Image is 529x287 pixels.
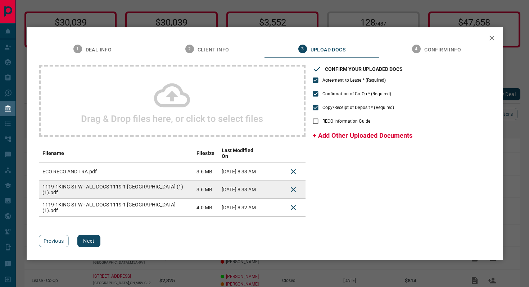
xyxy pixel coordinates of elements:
th: Last Modified On [218,144,263,163]
text: 2 [188,46,191,51]
td: ECO RECO AND TRA.pdf [39,163,193,181]
div: Drag & Drop files here, or click to select files [39,65,306,137]
span: Deal Info [86,47,112,53]
th: download action column [263,144,281,163]
button: Delete [285,181,302,198]
th: Filesize [193,144,218,163]
span: Copy/Receipt of Deposit * (Required) [322,104,394,111]
h3: CONFIRM YOUR UPLOADED DOCS [325,66,403,72]
td: [DATE] 8:32 AM [218,199,263,217]
span: Client Info [198,47,229,53]
td: 3.6 MB [193,163,218,181]
th: Filename [39,144,193,163]
td: 1119-1KING ST W - ALL DOCS 1119-1 [GEOGRAPHIC_DATA] (1).pdf [39,199,193,217]
button: Next [77,235,100,247]
span: Agreement to Lease * (Required) [322,77,386,83]
span: Upload Docs [311,47,345,53]
span: Confirm Info [424,47,461,53]
text: 4 [415,46,418,51]
td: 4.0 MB [193,199,218,217]
text: 3 [301,46,304,51]
h2: Drag & Drop files here, or click to select files [81,113,263,124]
span: + Add Other Uploaded Documents [313,132,412,139]
span: RECO Information Guide [322,118,370,124]
button: Previous [39,235,69,247]
span: Confirmation of Co-Op * (Required) [322,91,392,97]
td: [DATE] 8:33 AM [218,181,263,199]
td: [DATE] 8:33 AM [218,163,263,181]
button: Delete [285,199,302,216]
td: 3.6 MB [193,181,218,199]
td: 1119-1KING ST W - ALL DOCS 1119-1 [GEOGRAPHIC_DATA] (1) (1).pdf [39,181,193,199]
text: 1 [76,46,79,51]
button: Delete [285,163,302,180]
th: delete file action column [281,144,306,163]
